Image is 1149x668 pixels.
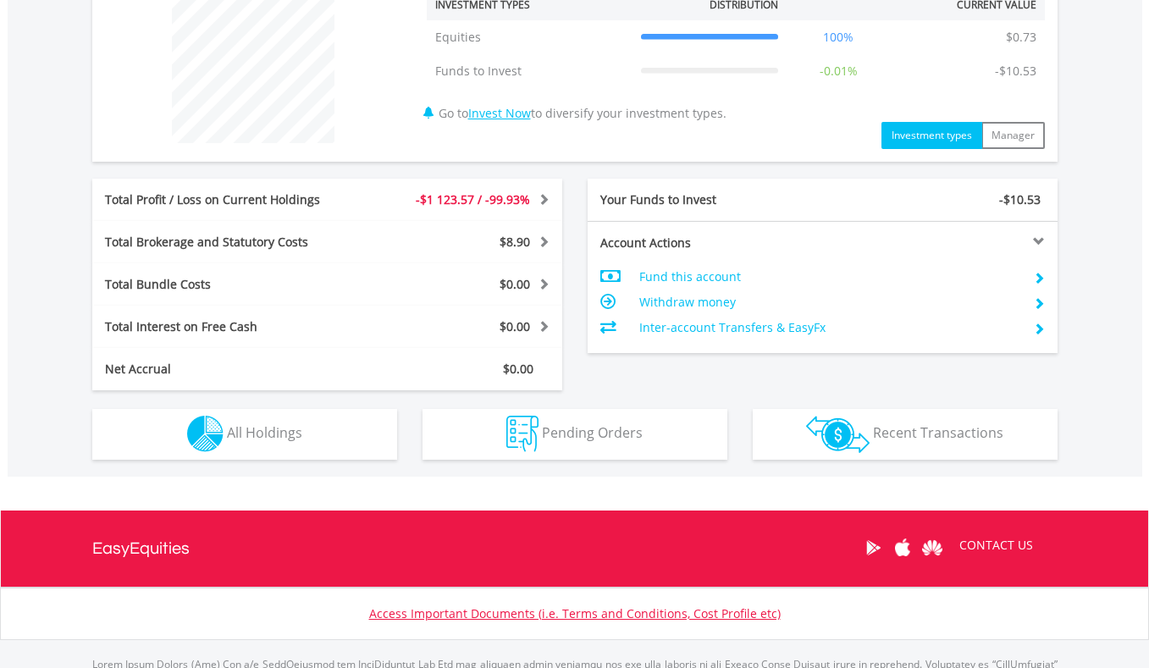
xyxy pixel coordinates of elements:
[92,318,367,335] div: Total Interest on Free Cash
[806,416,870,453] img: transactions-zar-wht.png
[787,54,890,88] td: -0.01%
[999,191,1041,207] span: -$10.53
[92,511,190,587] a: EasyEquities
[500,276,530,292] span: $0.00
[506,416,539,452] img: pending_instructions-wht.png
[588,191,823,208] div: Your Funds to Invest
[427,54,633,88] td: Funds to Invest
[873,423,1003,442] span: Recent Transactions
[468,105,531,121] a: Invest Now
[503,361,533,377] span: $0.00
[947,522,1045,569] a: CONTACT US
[92,191,367,208] div: Total Profit / Loss on Current Holdings
[588,235,823,251] div: Account Actions
[986,54,1045,88] td: -$10.53
[639,290,1019,315] td: Withdraw money
[639,264,1019,290] td: Fund this account
[187,416,224,452] img: holdings-wht.png
[92,409,397,460] button: All Holdings
[369,605,781,621] a: Access Important Documents (i.e. Terms and Conditions, Cost Profile etc)
[639,315,1019,340] td: Inter-account Transfers & EasyFx
[227,423,302,442] span: All Holdings
[423,409,727,460] button: Pending Orders
[888,522,918,574] a: Apple
[981,122,1045,149] button: Manager
[500,234,530,250] span: $8.90
[416,191,530,207] span: -$1 123.57 / -99.93%
[500,318,530,334] span: $0.00
[997,20,1045,54] td: $0.73
[918,522,947,574] a: Huawei
[787,20,890,54] td: 100%
[92,234,367,251] div: Total Brokerage and Statutory Costs
[753,409,1058,460] button: Recent Transactions
[881,122,982,149] button: Investment types
[92,276,367,293] div: Total Bundle Costs
[427,20,633,54] td: Equities
[92,361,367,378] div: Net Accrual
[542,423,643,442] span: Pending Orders
[859,522,888,574] a: Google Play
